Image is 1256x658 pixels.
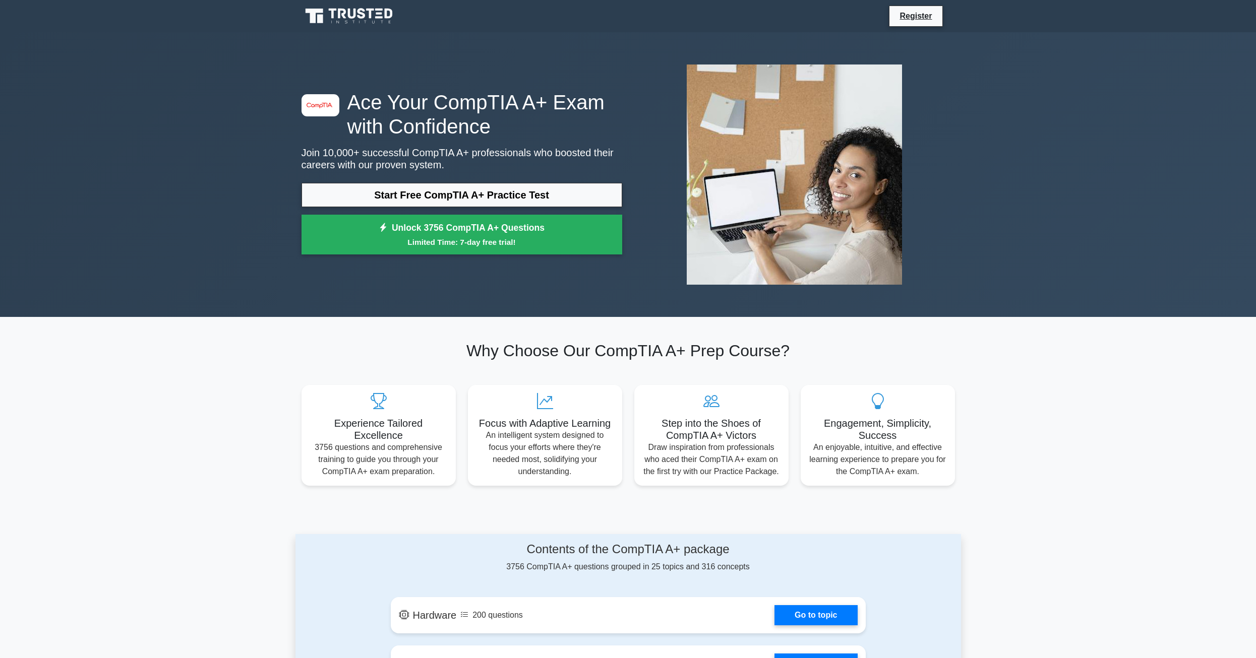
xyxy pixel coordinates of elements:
a: Start Free CompTIA A+ Practice Test [302,183,622,207]
a: Unlock 3756 CompTIA A+ QuestionsLimited Time: 7-day free trial! [302,215,622,255]
h5: Experience Tailored Excellence [310,417,448,441]
h5: Step into the Shoes of CompTIA A+ Victors [642,417,781,441]
a: Register [893,10,938,22]
p: Join 10,000+ successful CompTIA A+ professionals who boosted their careers with our proven system. [302,147,622,171]
small: Limited Time: 7-day free trial! [314,236,610,248]
h2: Why Choose Our CompTIA A+ Prep Course? [302,341,955,360]
p: An enjoyable, intuitive, and effective learning experience to prepare you for the CompTIA A+ exam. [809,441,947,478]
h1: Ace Your CompTIA A+ Exam with Confidence [302,90,622,139]
h5: Focus with Adaptive Learning [476,417,614,429]
p: An intelligent system designed to focus your efforts where they're needed most, solidifying your ... [476,429,614,478]
p: Draw inspiration from professionals who aced their CompTIA A+ exam on the first try with our Prac... [642,441,781,478]
a: Go to topic [774,605,857,625]
div: 3756 CompTIA A+ questions grouped in 25 topics and 316 concepts [391,542,866,573]
h4: Contents of the CompTIA A+ package [391,542,866,557]
p: 3756 questions and comprehensive training to guide you through your CompTIA A+ exam preparation. [310,441,448,478]
h5: Engagement, Simplicity, Success [809,417,947,441]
